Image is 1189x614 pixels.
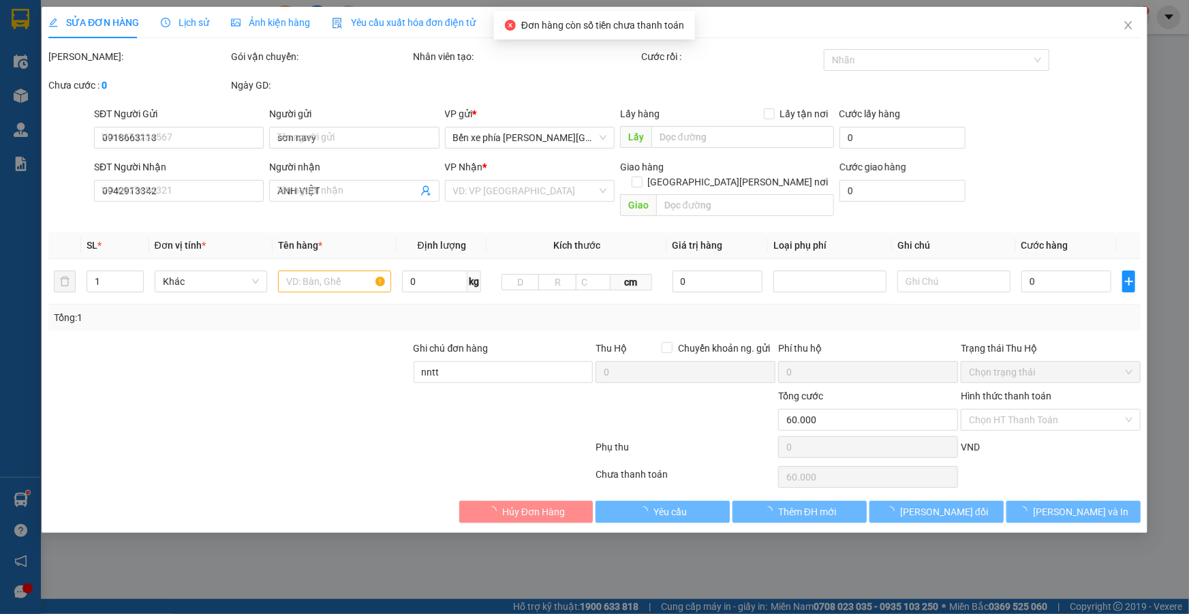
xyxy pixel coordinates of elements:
[673,341,775,356] span: Chuyển khoản ng. gửi
[163,271,260,292] span: Khác
[1122,271,1135,292] button: plus
[231,49,411,64] div: Gói vận chuyển:
[1109,7,1147,45] button: Close
[651,126,834,148] input: Dọc đường
[269,106,439,121] div: Người gửi
[839,108,901,119] label: Cước lấy hàng
[869,501,1004,523] button: [PERSON_NAME] đổi
[839,162,907,172] label: Cước giao hàng
[54,271,76,292] button: delete
[505,20,516,31] span: close-circle
[539,274,577,290] input: R
[420,185,431,196] span: user-add
[673,240,723,251] span: Giá trị hàng
[278,271,391,292] input: VD: Bàn, Ghế
[961,390,1051,401] label: Hình thức thanh toán
[620,126,651,148] span: Lấy
[638,506,653,516] span: loading
[467,271,481,292] span: kg
[778,390,823,401] span: Tổng cước
[732,501,867,523] button: Thêm ĐH mới
[445,162,483,172] span: VP Nhận
[595,440,777,463] div: Phụ thu
[332,18,343,29] img: icon
[487,506,502,516] span: loading
[961,341,1141,356] div: Trạng thái Thu Hộ
[501,274,540,290] input: D
[414,343,489,354] label: Ghi chú đơn hàng
[1019,506,1034,516] span: loading
[54,310,459,325] div: Tổng: 1
[897,271,1010,292] input: Ghi Chú
[611,274,652,290] span: cm
[775,106,834,121] span: Lấy tận nơi
[839,180,966,202] input: Cước giao hàng
[414,361,593,383] input: Ghi chú đơn hàng
[768,232,892,259] th: Loại phụ phí
[595,467,777,491] div: Chưa thanh toán
[576,274,610,290] input: C
[102,80,107,91] b: 0
[155,240,206,251] span: Đơn vị tính
[596,501,730,523] button: Yêu cầu
[1034,504,1129,519] span: [PERSON_NAME] và In
[653,504,687,519] span: Yêu cầu
[332,17,476,28] span: Yêu cầu xuất hóa đơn điện tử
[269,159,439,174] div: Người nhận
[1006,501,1141,523] button: [PERSON_NAME] và In
[521,20,684,31] span: Đơn hàng còn số tiền chưa thanh toán
[414,49,639,64] div: Nhân viên tạo:
[1021,240,1068,251] span: Cước hàng
[620,194,656,216] span: Giao
[885,506,900,516] span: loading
[892,232,1016,259] th: Ghi chú
[961,442,980,452] span: VND
[87,240,98,251] span: SL
[459,501,593,523] button: Hủy Đơn Hàng
[643,174,834,189] span: [GEOGRAPHIC_DATA][PERSON_NAME] nơi
[1123,20,1134,31] span: close
[94,159,264,174] div: SĐT Người Nhận
[596,343,627,354] span: Thu Hộ
[620,108,660,119] span: Lấy hàng
[763,506,778,516] span: loading
[48,17,139,28] span: SỬA ĐƠN HÀNG
[641,49,821,64] div: Cước rồi :
[1123,276,1134,287] span: plus
[48,49,228,64] div: [PERSON_NAME]:
[161,17,209,28] span: Lịch sử
[778,341,958,361] div: Phí thu hộ
[778,504,836,519] span: Thêm ĐH mới
[161,18,170,27] span: clock-circle
[620,162,664,172] span: Giao hàng
[969,362,1132,382] span: Chọn trạng thái
[418,240,466,251] span: Định lượng
[231,18,241,27] span: picture
[94,106,264,121] div: SĐT Người Gửi
[445,106,615,121] div: VP gửi
[453,127,606,148] span: Bến xe phía Tây Thanh Hóa
[900,504,988,519] span: [PERSON_NAME] đổi
[656,194,834,216] input: Dọc đường
[278,240,322,251] span: Tên hàng
[231,78,411,93] div: Ngày GD:
[48,78,228,93] div: Chưa cước :
[839,127,966,149] input: Cước lấy hàng
[231,17,310,28] span: Ảnh kiện hàng
[502,504,565,519] span: Hủy Đơn Hàng
[48,18,58,27] span: edit
[553,240,600,251] span: Kích thước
